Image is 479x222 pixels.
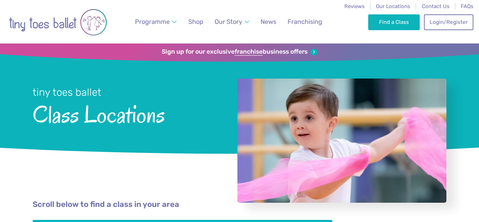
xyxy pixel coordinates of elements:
[376,3,410,9] a: Our Locations
[422,3,450,9] a: Contact Us
[33,199,446,210] p: Scroll below to find a class in your area
[344,3,365,9] a: Reviews
[162,48,317,56] a: Sign up for our exclusivefranchisebusiness offers
[135,18,170,25] span: Programme
[33,86,101,98] small: tiny toes ballet
[368,14,420,30] a: Find a Class
[461,3,473,9] a: FAQs
[33,99,219,128] span: Class Locations
[132,14,180,30] a: Programme
[288,18,322,25] span: Franchising
[185,14,207,30] a: Shop
[215,18,242,25] span: Our Story
[284,14,325,30] a: Franchising
[235,48,263,56] strong: franchise
[9,5,107,40] img: tiny toes ballet
[257,14,279,30] a: News
[188,18,203,25] span: Shop
[261,18,276,25] span: News
[211,14,253,30] a: Our Story
[424,14,473,30] a: Login/Register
